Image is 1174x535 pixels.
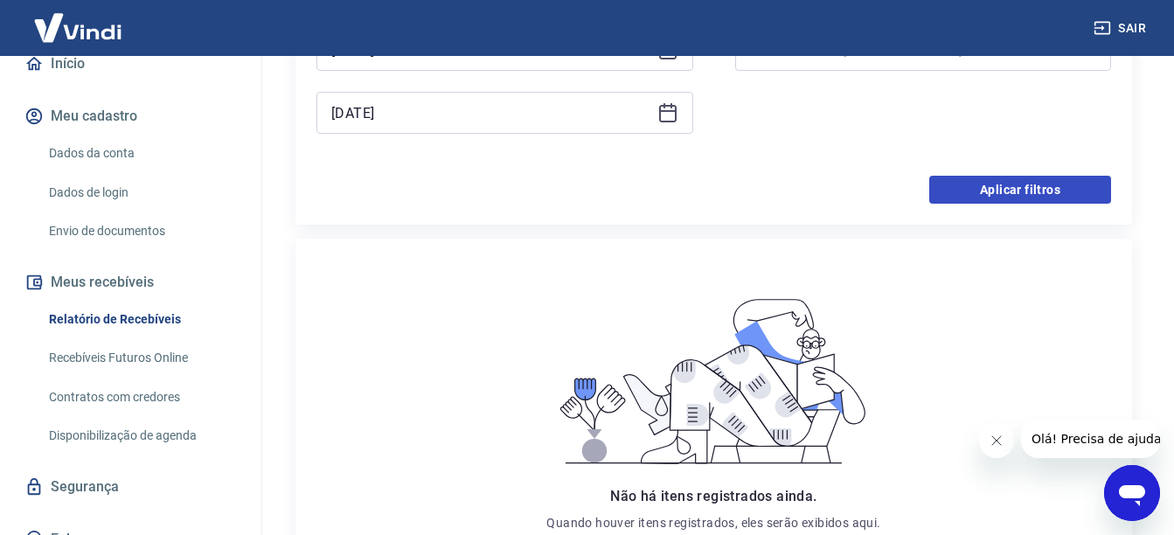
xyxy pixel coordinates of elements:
[21,45,240,83] a: Início
[546,514,880,532] p: Quando houver itens registrados, eles serão exibidos aqui.
[1021,420,1160,458] iframe: Mensagem da empresa
[21,263,240,302] button: Meus recebíveis
[21,1,135,54] img: Vindi
[10,12,147,26] span: Olá! Precisa de ajuda?
[42,213,240,249] a: Envio de documentos
[42,379,240,415] a: Contratos com credores
[42,340,240,376] a: Recebíveis Futuros Online
[42,302,240,337] a: Relatório de Recebíveis
[331,100,650,126] input: Data final
[1104,465,1160,521] iframe: Botão para abrir a janela de mensagens
[42,175,240,211] a: Dados de login
[929,176,1111,204] button: Aplicar filtros
[610,488,816,504] span: Não há itens registrados ainda.
[979,423,1014,458] iframe: Fechar mensagem
[1090,12,1153,45] button: Sair
[42,418,240,454] a: Disponibilização de agenda
[21,97,240,135] button: Meu cadastro
[42,135,240,171] a: Dados da conta
[21,468,240,506] a: Segurança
